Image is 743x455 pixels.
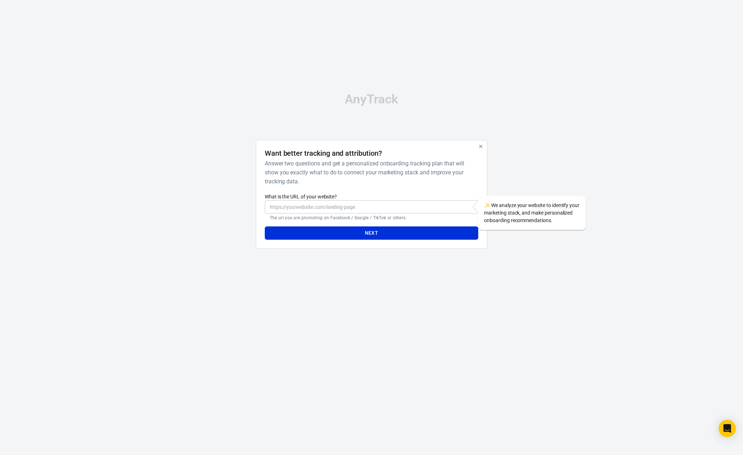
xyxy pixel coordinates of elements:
h6: Answer two questions and get a personalized onboarding tracking plan that will show you exactly w... [265,159,475,186]
div: AnyTrack [192,93,551,105]
input: https://yourwebsite.com/landing-page [265,200,478,214]
button: Next [265,226,478,240]
span: sparkles [484,202,490,208]
div: We analyze your website to identify your marketing stack, and make personalized onboarding recomm... [478,196,586,230]
div: 打开 Intercom Messenger [719,420,736,437]
label: What is the URL of your website? [265,193,478,200]
h4: Want better tracking and attribution? [265,149,382,158]
p: The url you are promoting on Facebook / Google / TikTok or others [270,215,473,221]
